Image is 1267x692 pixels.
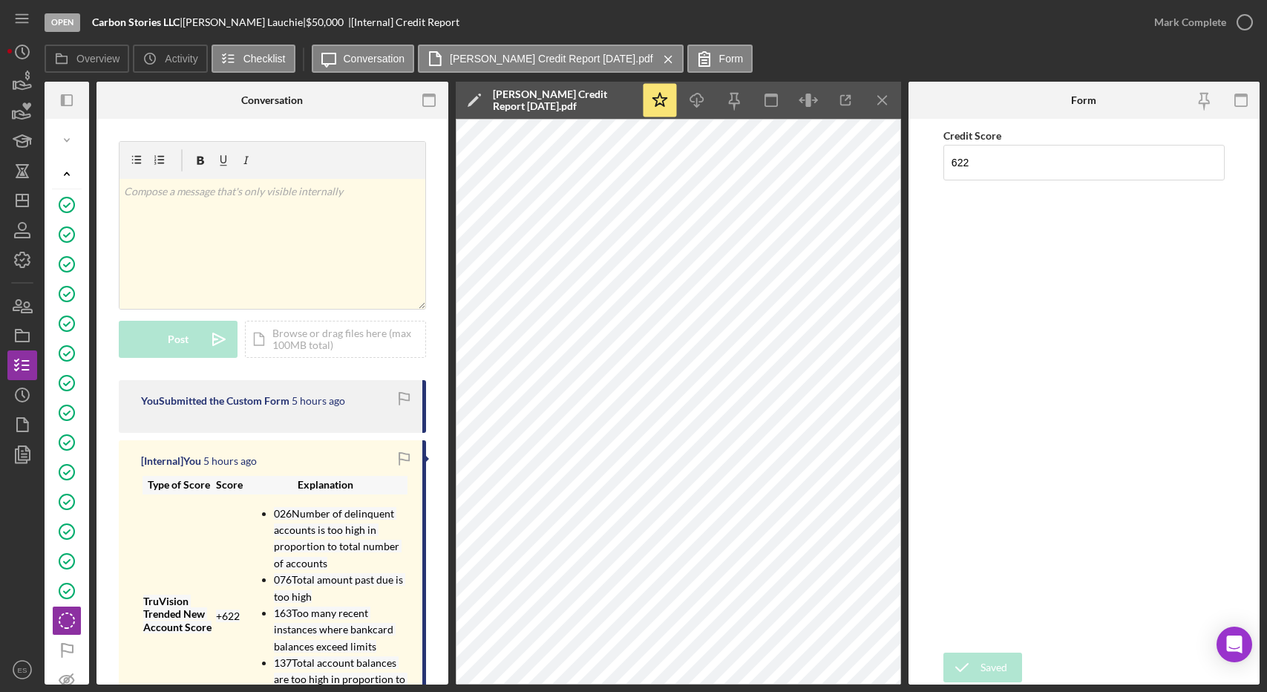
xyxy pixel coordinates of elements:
[493,88,634,112] div: [PERSON_NAME] Credit Report [DATE].pdf
[1154,7,1226,37] div: Mark Complete
[168,321,189,358] div: Post
[216,478,243,491] mark: Score
[274,607,396,653] mark: 163Too many recent instances where bankcard balances exceed limits
[18,666,27,674] text: ES
[119,321,238,358] button: Post
[274,573,405,602] mark: 076Total amount past due is too high
[274,507,402,569] mark: 026Number of delinquent accounts is too high in proportion to total number of accounts
[292,395,345,407] time: 2025-09-12 13:15
[148,478,210,491] mark: Type of Score
[216,610,240,622] mark: +622
[165,53,197,65] label: Activity
[243,53,286,65] label: Checklist
[719,53,744,65] label: Form
[183,16,306,28] div: [PERSON_NAME] Lauchie |
[1139,7,1260,37] button: Mark Complete
[143,595,212,633] mark: TruVision Trended New Account Score
[943,129,1001,142] label: Credit Score
[92,16,180,28] b: Carbon Stories LLC
[7,655,37,685] button: ES
[980,653,1007,682] div: Saved
[348,16,459,28] div: | [Internal] Credit Report
[45,45,129,73] button: Overview
[241,94,303,106] div: Conversation
[298,478,353,491] mark: Explanation
[418,45,684,73] button: [PERSON_NAME] Credit Report [DATE].pdf
[687,45,753,73] button: Form
[306,16,344,28] span: $50,000
[45,13,80,32] div: Open
[141,455,201,467] div: [Internal] You
[212,45,295,73] button: Checklist
[203,455,257,467] time: 2025-09-12 13:15
[450,53,653,65] label: [PERSON_NAME] Credit Report [DATE].pdf
[1071,94,1096,106] div: Form
[92,16,183,28] div: |
[76,53,120,65] label: Overview
[1217,627,1252,662] div: Open Intercom Messenger
[344,53,405,65] label: Conversation
[943,653,1022,682] button: Saved
[141,395,289,407] div: You Submitted the Custom Form
[312,45,415,73] button: Conversation
[133,45,207,73] button: Activity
